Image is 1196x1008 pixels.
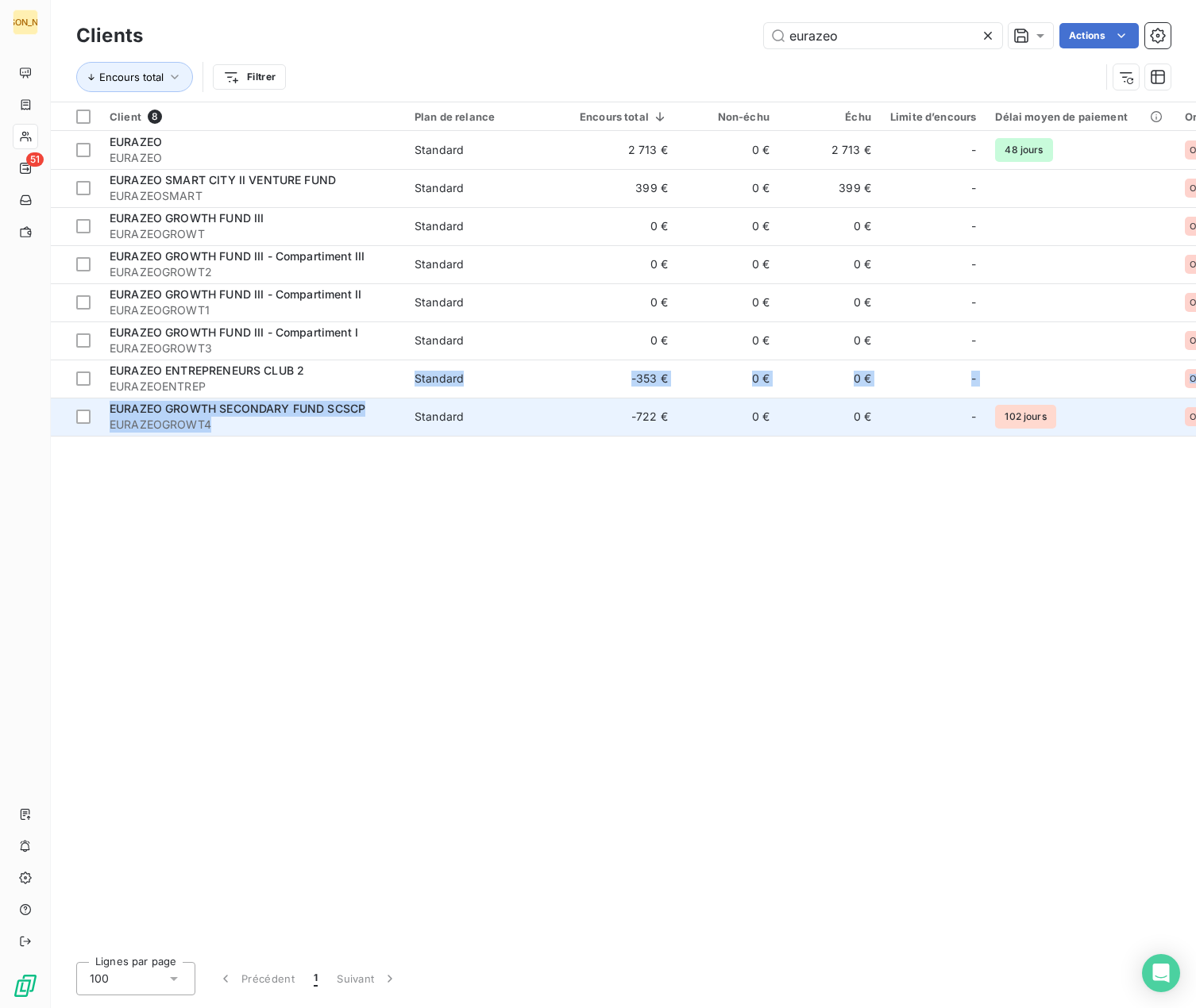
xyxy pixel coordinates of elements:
[995,405,1055,429] span: 102 jours
[208,962,304,995] button: Précédent
[779,245,881,283] td: 0 €
[677,283,779,321] td: 0 €
[110,211,264,225] span: EURAZEO GROWTH FUND III
[110,302,395,318] span: EURAZEOGROWT1
[570,283,677,321] td: 0 €
[110,379,395,394] span: EURAZEOENTREP
[764,23,1002,48] input: Rechercher
[110,135,162,148] span: EURAZEO
[90,971,109,987] span: 100
[415,371,464,387] div: Standard
[779,169,881,207] td: 399 €
[415,142,464,158] div: Standard
[779,207,881,245] td: 0 €
[415,333,464,348] div: Standard
[570,398,677,436] td: -722 €
[971,256,976,272] span: -
[971,409,976,425] span: -
[110,173,336,187] span: EURAZEO SMART CITY II VENTURE FUND
[314,971,318,987] span: 1
[213,64,286,90] button: Filtrer
[99,71,164,83] span: Encours total
[26,152,44,167] span: 51
[415,218,464,234] div: Standard
[110,264,395,280] span: EURAZEOGROWT2
[327,962,407,995] button: Suivant
[779,283,881,321] td: 0 €
[995,110,1165,123] div: Délai moyen de paiement
[971,294,976,310] span: -
[570,169,677,207] td: 399 €
[570,321,677,360] td: 0 €
[580,110,668,123] div: Encours total
[570,360,677,398] td: -353 €
[13,973,38,998] img: Logo LeanPay
[304,962,327,995] button: 1
[110,325,358,339] span: EURAZEO GROWTH FUND III - Compartiment I
[971,142,976,158] span: -
[687,110,770,123] div: Non-échu
[110,402,365,415] span: EURAZEO GROWTH SECONDARY FUND SCSCP
[415,409,464,425] div: Standard
[110,150,395,166] span: EURAZEO
[677,169,779,207] td: 0 €
[110,188,395,204] span: EURAZEOSMART
[110,110,141,123] span: Client
[570,131,677,169] td: 2 713 €
[779,360,881,398] td: 0 €
[110,340,395,356] span: EURAZEOGROWT3
[890,110,976,123] div: Limite d’encours
[779,321,881,360] td: 0 €
[110,226,395,242] span: EURAZEOGROWT
[779,398,881,436] td: 0 €
[677,207,779,245] td: 0 €
[110,417,395,433] span: EURAZEOGROWT4
[415,110,561,123] div: Plan de relance
[677,131,779,169] td: 0 €
[779,131,881,169] td: 2 713 €
[415,256,464,272] div: Standard
[677,360,779,398] td: 0 €
[76,21,143,50] h3: Clients
[110,364,304,377] span: EURAZEO ENTREPRENEURS CLUB 2
[677,245,779,283] td: 0 €
[971,371,976,387] span: -
[13,10,38,35] div: [PERSON_NAME]
[570,207,677,245] td: 0 €
[971,333,976,348] span: -
[148,110,162,124] span: 8
[1142,954,1180,992] div: Open Intercom Messenger
[110,287,361,301] span: EURAZEO GROWTH FUND III - Compartiment II
[971,180,976,196] span: -
[415,180,464,196] div: Standard
[971,218,976,234] span: -
[789,110,871,123] div: Échu
[110,249,365,263] span: EURAZEO GROWTH FUND III - Compartiment III
[677,321,779,360] td: 0 €
[415,294,464,310] div: Standard
[76,62,193,92] button: Encours total
[677,398,779,436] td: 0 €
[570,245,677,283] td: 0 €
[1059,23,1139,48] button: Actions
[995,138,1052,162] span: 48 jours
